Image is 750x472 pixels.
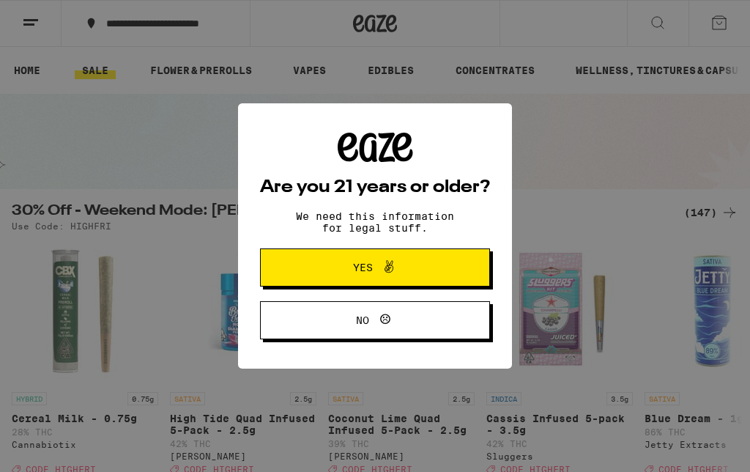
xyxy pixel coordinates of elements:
[353,262,373,273] span: Yes
[356,315,369,325] span: No
[283,210,467,234] p: We need this information for legal stuff.
[260,248,490,287] button: Yes
[260,301,490,339] button: No
[260,179,490,196] h2: Are you 21 years or older?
